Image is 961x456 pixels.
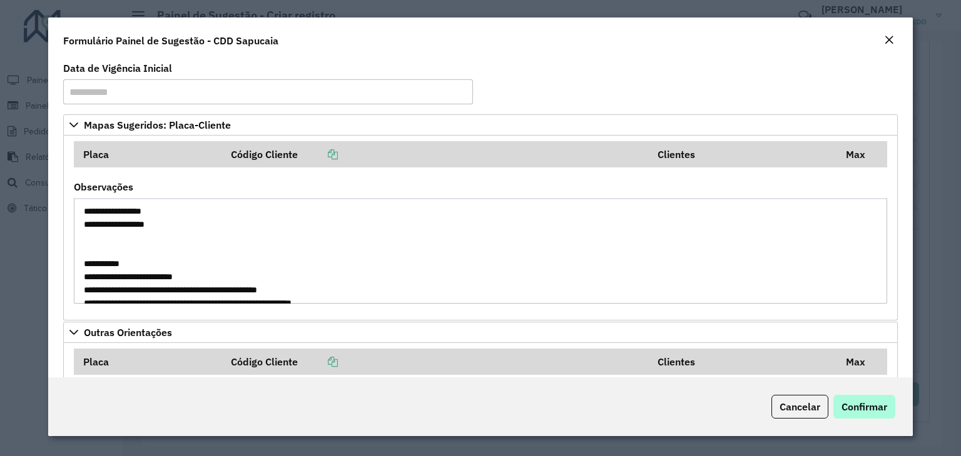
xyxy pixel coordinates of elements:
[837,349,887,375] th: Max
[771,395,828,419] button: Cancelar
[884,35,894,45] em: Fechar
[298,355,338,368] a: Copiar
[74,179,133,194] label: Observações
[649,349,838,375] th: Clientes
[63,136,898,320] div: Mapas Sugeridos: Placa-Cliente
[780,400,820,413] span: Cancelar
[649,141,838,167] th: Clientes
[84,327,172,337] span: Outras Orientações
[880,32,898,49] button: Close
[74,141,222,167] th: Placa
[222,141,649,167] th: Código Cliente
[63,322,898,343] a: Outras Orientações
[842,400,887,413] span: Confirmar
[222,349,649,375] th: Código Cliente
[63,61,172,76] label: Data de Vigência Inicial
[298,148,338,161] a: Copiar
[833,395,895,419] button: Confirmar
[63,114,898,136] a: Mapas Sugeridos: Placa-Cliente
[63,33,278,48] h4: Formulário Painel de Sugestão - CDD Sapucaia
[84,120,231,130] span: Mapas Sugeridos: Placa-Cliente
[837,141,887,167] th: Max
[74,349,222,375] th: Placa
